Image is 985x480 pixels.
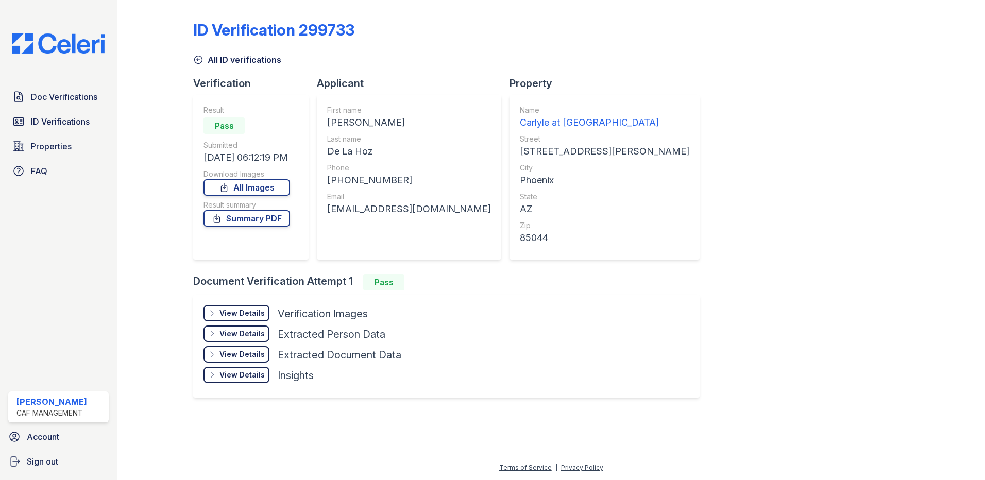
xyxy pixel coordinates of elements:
[327,105,491,115] div: First name
[8,136,109,157] a: Properties
[278,306,368,321] div: Verification Images
[203,200,290,210] div: Result summary
[203,210,290,227] a: Summary PDF
[219,308,265,318] div: View Details
[327,134,491,144] div: Last name
[219,349,265,359] div: View Details
[520,220,689,231] div: Zip
[8,161,109,181] a: FAQ
[278,368,314,383] div: Insights
[561,464,603,471] a: Privacy Policy
[203,117,245,134] div: Pass
[8,87,109,107] a: Doc Verifications
[193,274,708,290] div: Document Verification Attempt 1
[31,140,72,152] span: Properties
[327,144,491,159] div: De La Hoz
[27,455,58,468] span: Sign out
[520,163,689,173] div: City
[203,105,290,115] div: Result
[203,169,290,179] div: Download Images
[4,426,113,447] a: Account
[16,408,87,418] div: CAF Management
[31,115,90,128] span: ID Verifications
[327,115,491,130] div: [PERSON_NAME]
[327,202,491,216] div: [EMAIL_ADDRESS][DOMAIN_NAME]
[31,91,97,103] span: Doc Verifications
[520,134,689,144] div: Street
[203,140,290,150] div: Submitted
[31,165,47,177] span: FAQ
[520,231,689,245] div: 85044
[520,115,689,130] div: Carlyle at [GEOGRAPHIC_DATA]
[942,439,975,470] iframe: chat widget
[278,348,401,362] div: Extracted Document Data
[520,105,689,130] a: Name Carlyle at [GEOGRAPHIC_DATA]
[363,274,404,290] div: Pass
[16,396,87,408] div: [PERSON_NAME]
[8,111,109,132] a: ID Verifications
[278,327,385,341] div: Extracted Person Data
[327,173,491,187] div: [PHONE_NUMBER]
[520,173,689,187] div: Phoenix
[27,431,59,443] span: Account
[4,33,113,54] img: CE_Logo_Blue-a8612792a0a2168367f1c8372b55b34899dd931a85d93a1a3d3e32e68fde9ad4.png
[193,76,317,91] div: Verification
[193,54,281,66] a: All ID verifications
[510,76,708,91] div: Property
[520,192,689,202] div: State
[203,179,290,196] a: All Images
[520,144,689,159] div: [STREET_ADDRESS][PERSON_NAME]
[317,76,510,91] div: Applicant
[219,329,265,339] div: View Details
[327,163,491,173] div: Phone
[499,464,552,471] a: Terms of Service
[327,192,491,202] div: Email
[520,105,689,115] div: Name
[219,370,265,380] div: View Details
[4,451,113,472] a: Sign out
[203,150,290,165] div: [DATE] 06:12:19 PM
[520,202,689,216] div: AZ
[193,21,354,39] div: ID Verification 299733
[555,464,557,471] div: |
